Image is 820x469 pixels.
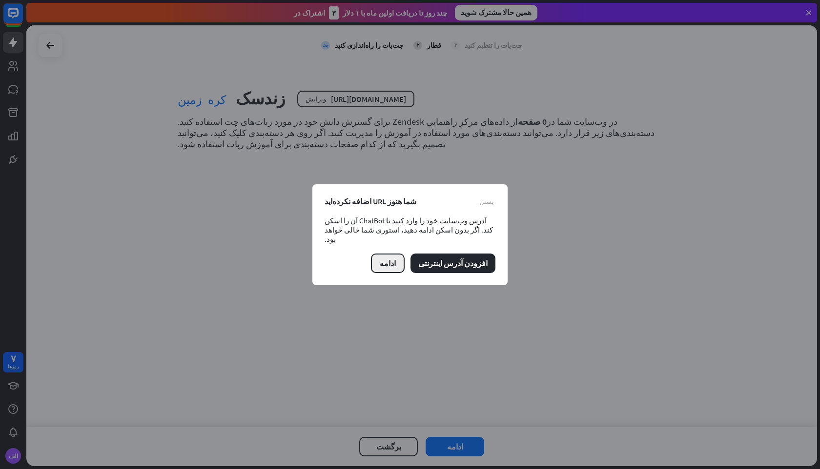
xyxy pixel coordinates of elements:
font: افزودن آدرس اینترنتی [418,258,488,268]
font: آدرس وب‌سایت خود را وارد کنید تا ChatBot آن را اسکن کند. اگر بدون اسکن ادامه دهید، استوری شما خال... [325,216,493,244]
font: شما هنوز URL اضافه نکرده‌اید [325,196,416,206]
font: بستن [479,198,494,204]
button: ادامه [371,254,405,273]
button: افزودن آدرس اینترنتی [410,254,495,273]
font: ادامه [380,258,396,268]
button: ویجت چت LiveChat را باز کنید [8,4,37,33]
